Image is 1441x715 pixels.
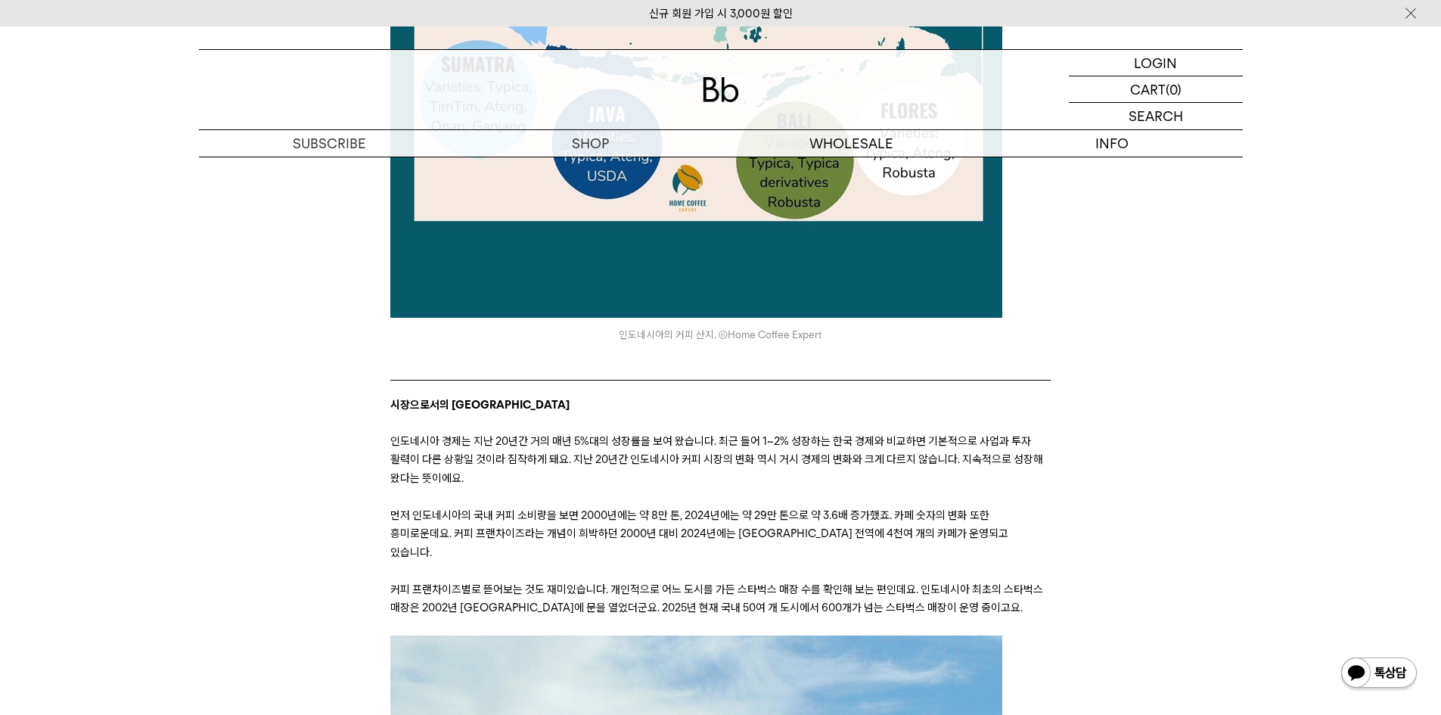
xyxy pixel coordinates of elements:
[619,328,821,340] span: 인도네시아의 커피 산지. ©Home Coffee Expert
[390,583,1043,614] span: 커피 프랜차이즈별로 뜯어보는 것도 재미있습니다. 개인적으로 어느 도시를 가든 스타벅스 매장 수를 확인해 보는 편인데요. 인도네시아 최초의 스타벅스 매장은 2002년 [GEOG...
[1130,76,1166,102] p: CART
[1166,76,1182,102] p: (0)
[1129,103,1183,129] p: SEARCH
[1340,656,1418,692] img: 카카오톡 채널 1:1 채팅 버튼
[721,130,982,157] p: WHOLESALE
[199,130,460,157] a: SUBSCRIBE
[390,434,1043,485] span: 인도네시아 경제는 지난 20년간 거의 매년 5%대의 성장률을 보여 왔습니다. 최근 들어 1~2% 성장하는 한국 경제와 비교하면 기본적으로 사업과 투자 활력이 다른 상황일 것이...
[1134,50,1177,76] p: LOGIN
[460,130,721,157] a: SHOP
[703,77,739,102] img: 로고
[649,7,793,20] a: 신규 회원 가입 시 3,000원 할인
[390,398,570,412] b: 시장으로서의 [GEOGRAPHIC_DATA]
[390,508,1008,559] span: 먼저 인도네시아의 국내 커피 소비량을 보면 2000년에는 약 8만 톤, 2024년에는 약 29만 톤으로 약 3.6배 증가했죠. 카페 숫자의 변화 또한 흥미로운데요. 커피 프랜...
[1069,50,1243,76] a: LOGIN
[982,130,1243,157] p: INFO
[1069,76,1243,103] a: CART (0)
